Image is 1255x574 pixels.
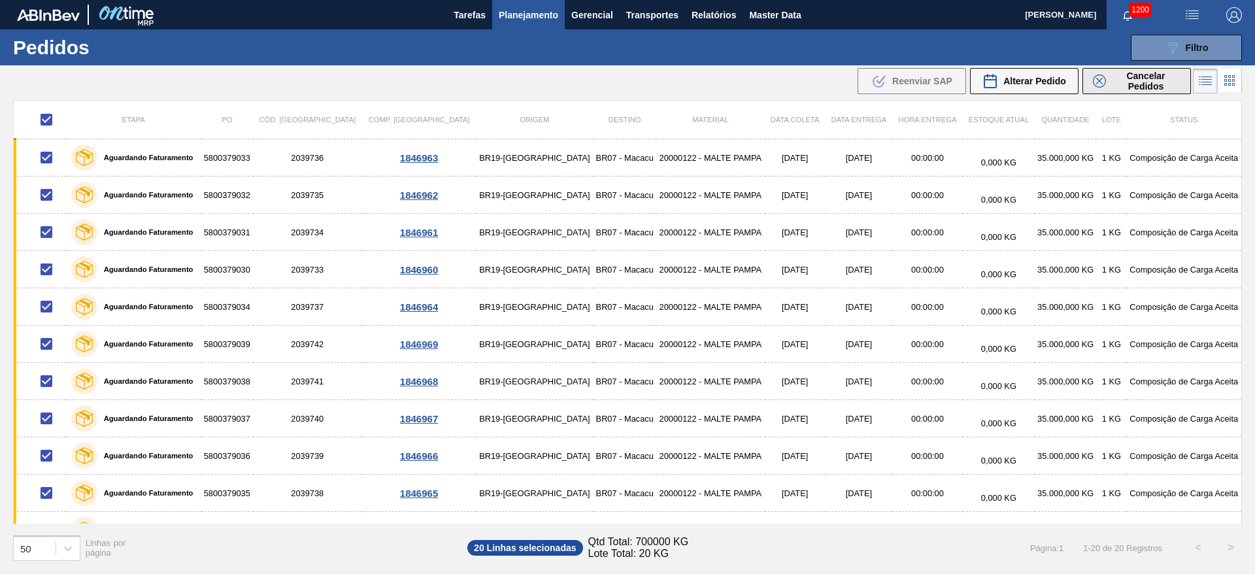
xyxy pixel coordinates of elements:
label: Aguardando Faturamento [97,340,193,348]
td: [DATE] [765,288,826,326]
td: Composição de Carga Aceita [1126,326,1241,363]
span: 0,000 KG [981,269,1016,279]
td: 20000122 - MALTE PAMPA [656,139,765,177]
a: Aguardando Faturamento58003790302039733BR19-[GEOGRAPHIC_DATA]BR07 - Macacu20000122 - MALTE PAMPA[... [14,251,1242,288]
td: 00:00:00 [892,475,962,512]
td: BR07 - Macacu [594,512,656,549]
td: [DATE] [825,363,892,400]
td: BR07 - Macacu [594,475,656,512]
td: BR19-[GEOGRAPHIC_DATA] [476,288,593,326]
span: Comp. [GEOGRAPHIC_DATA] [369,116,470,124]
td: 00:00:00 [892,214,962,251]
td: Composição de Carga Aceita [1126,214,1241,251]
td: 2039734 [253,214,362,251]
span: Reenviar SAP [892,76,952,86]
span: Cancelar Pedidos [1111,71,1180,92]
div: 1846962 [364,190,475,201]
td: [DATE] [765,139,826,177]
span: 0,000 KG [981,307,1016,316]
span: Estoque atual [969,116,1029,124]
td: 00:00:00 [892,177,962,214]
td: 20000122 - MALTE PAMPA [656,475,765,512]
span: 0,000 KG [981,344,1016,354]
td: 20000122 - MALTE PAMPA [656,288,765,326]
td: 20000122 - MALTE PAMPA [656,251,765,288]
td: 2039742 [253,326,362,363]
td: BR19-[GEOGRAPHIC_DATA] [476,139,593,177]
div: 1846968 [364,376,475,387]
button: Filtro [1131,35,1242,61]
button: < [1182,532,1214,564]
span: Status [1170,116,1197,124]
td: [DATE] [825,437,892,475]
td: [DATE] [825,177,892,214]
td: 00:00:00 [892,139,962,177]
span: Linhas por página [86,538,126,558]
span: 0,000 KG [981,232,1016,242]
td: BR19-[GEOGRAPHIC_DATA] [476,363,593,400]
span: Origem [520,116,549,124]
label: Aguardando Faturamento [97,377,193,385]
div: 1846960 [364,264,475,275]
img: userActions [1184,7,1200,23]
td: BR19-[GEOGRAPHIC_DATA] [476,251,593,288]
div: Reenviar SAP [858,68,966,94]
td: 1 KG [1096,251,1126,288]
div: 1846969 [364,339,475,350]
span: Filtro [1186,42,1209,53]
td: 35.000,000 KG [1035,437,1096,475]
td: Composição de Carga Aceita [1126,437,1241,475]
td: 00:00:00 [892,400,962,437]
td: [DATE] [765,475,826,512]
td: [DATE] [765,326,826,363]
td: BR07 - Macacu [594,214,656,251]
td: Composição de Carga Aceita [1126,139,1241,177]
button: Cancelar Pedidos [1082,68,1191,94]
td: 35.000,000 KG [1035,139,1096,177]
td: 5800379034 [201,288,253,326]
td: 5800379039 [201,326,253,363]
span: Gerencial [571,7,613,23]
span: PO [222,116,232,124]
td: 5800379031 [201,214,253,251]
td: 1 KG [1096,139,1126,177]
td: [DATE] [825,400,892,437]
td: 1 KG [1096,177,1126,214]
a: Aguardando Faturamento58003790382039741BR19-[GEOGRAPHIC_DATA]BR07 - Macacu20000122 - MALTE PAMPA[... [14,363,1242,400]
td: [DATE] [765,400,826,437]
td: 2039739 [253,437,362,475]
span: Página : 1 [1030,543,1063,553]
span: Etapa [122,116,145,124]
span: 1200 [1129,3,1152,17]
span: 0,000 KG [981,381,1016,391]
div: Visão em Lista [1193,69,1218,93]
td: BR19-[GEOGRAPHIC_DATA] [476,437,593,475]
td: Composição de Carga Aceita [1126,512,1241,549]
span: Relatórios [692,7,736,23]
td: 2039738 [253,475,362,512]
a: Aguardando Faturamento58003790372039740BR19-[GEOGRAPHIC_DATA]BR07 - Macacu20000122 - MALTE PAMPA[... [14,400,1242,437]
a: Aguardando Faturamento58003790342039737BR19-[GEOGRAPHIC_DATA]BR07 - Macacu20000122 - MALTE PAMPA[... [14,288,1242,326]
label: Aguardando Faturamento [97,303,193,311]
td: BR19-[GEOGRAPHIC_DATA] [476,177,593,214]
td: [DATE] [765,512,826,549]
td: [DATE] [825,251,892,288]
td: 35.000,000 KG [1035,475,1096,512]
span: 0,000 KG [981,195,1016,205]
td: 20000122 - MALTE PAMPA [656,214,765,251]
span: Cód. [GEOGRAPHIC_DATA] [259,116,356,124]
img: TNhmsLtSVTkK8tSr43FrP2fwEKptu5GPRR3wAAAABJRU5ErkJggg== [17,9,80,21]
td: [DATE] [825,214,892,251]
span: 0,000 KG [981,418,1016,428]
label: Aguardando Faturamento [97,452,193,460]
span: 0,000 KG [981,456,1016,465]
button: Alterar Pedido [970,68,1079,94]
div: 1846967 [364,413,475,424]
td: [DATE] [765,214,826,251]
label: Aguardando Faturamento [97,414,193,422]
span: Lote Total: 20 KG [588,548,669,560]
span: Data coleta [771,116,820,124]
td: 20000122 - MALTE PAMPA [656,400,765,437]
